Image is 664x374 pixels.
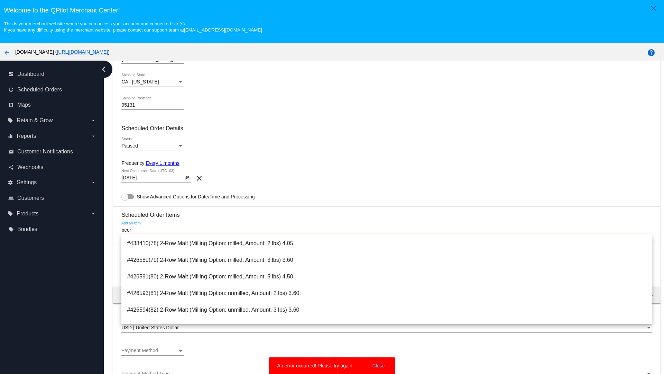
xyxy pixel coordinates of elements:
[17,211,38,217] span: Products
[8,69,96,80] a: dashboard Dashboard
[8,193,96,204] a: people_outline Customers
[121,348,184,354] mat-select: Payment Method
[8,87,14,92] i: update
[91,180,96,185] i: arrow_drop_down
[184,27,262,33] a: [EMAIL_ADDRESS][DOMAIN_NAME]
[113,287,660,303] mat-expansion-panel-header: Order total 0.00
[121,325,652,331] mat-select: Currency
[121,206,652,218] h3: Scheduled Order Items
[15,49,110,55] span: [DOMAIN_NAME] ( )
[17,195,44,201] span: Customers
[127,318,646,335] span: #438411(83) 2-Row Malt (Milling Option: unmilled, Amount: 5 lbs) 4.50
[17,179,37,186] span: Settings
[91,133,96,139] i: arrow_drop_down
[8,195,14,201] i: people_outline
[121,103,184,108] input: Shipping Postcode
[195,174,203,182] mat-icon: clear
[121,175,184,181] input: Next Occurrence Date (UTC+03)
[8,162,96,173] a: share Webhooks
[8,146,96,157] a: email Customer Notifications
[277,362,387,369] simple-snack-bar: An error occurred! Please try again.
[17,102,31,108] span: Maps
[17,133,36,139] span: Reports
[127,235,646,252] span: #438410(78) 2-Row Malt (Milling Option: milled, Amount: 2 lbs) 4.05
[121,143,184,149] mat-select: Status
[8,71,14,77] i: dashboard
[127,252,646,268] span: #426589(79) 2-Row Malt (Milling Option: milled, Amount: 3 lbs) 3.60
[121,79,184,85] mat-select: Shipping State
[91,211,96,216] i: arrow_drop_down
[8,149,14,154] i: email
[121,160,652,166] div: Frequency:
[17,164,43,170] span: Webhooks
[146,160,179,166] a: Every 1 months
[98,64,109,75] i: chevron_left
[8,99,96,110] a: map Maps
[17,117,53,124] span: Retain & Grow
[4,7,660,14] h3: Welcome to the QPilot Merchant Center!
[8,224,96,235] a: local_offer Bundles
[121,348,158,353] span: Payment Method
[91,118,96,123] i: arrow_drop_down
[647,48,655,57] mat-icon: help
[4,21,262,33] small: This is your merchant website where you can access your account and connected site(s). If you hav...
[127,285,646,302] span: #426593(81) 2-Row Malt (Milling Option: unmilled, Amount: 2 lbs) 3.60
[8,211,13,216] i: local_offer
[17,226,37,232] span: Bundles
[17,71,44,77] span: Dashboard
[3,48,11,57] mat-icon: arrow_back
[121,79,159,84] span: CA | [US_STATE]
[8,226,14,232] i: local_offer
[8,133,13,139] i: equalizer
[121,292,148,298] span: Order total
[127,268,646,285] span: #426591(80) 2-Row Malt (Milling Option: milled, Amount: 5 lbs) 4.50
[184,174,191,181] button: Open calendar
[127,302,646,318] span: #426594(82) 2-Row Malt (Milling Option: unmilled, Amount: 3 lbs) 3.60
[121,228,652,233] input: Add an item
[8,118,13,123] i: local_offer
[57,49,108,55] a: [URL][DOMAIN_NAME]
[121,125,652,132] h3: Scheduled Order Details
[649,4,658,12] mat-icon: close
[8,164,14,170] i: share
[121,325,178,330] span: USD | United States Dollar
[8,84,96,95] a: update Scheduled Orders
[17,149,73,155] span: Customer Notifications
[8,180,13,185] i: settings
[17,87,62,93] span: Scheduled Orders
[121,143,138,149] span: Paused
[137,193,255,200] span: Show Advanced Options for Date/Time and Processing
[370,362,387,369] button: Close
[8,102,14,108] i: map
